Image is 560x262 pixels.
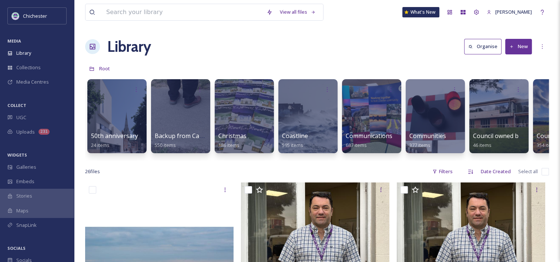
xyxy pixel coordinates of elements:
span: Embeds [16,178,34,185]
span: Media Centres [16,78,49,85]
span: Collections [16,64,41,71]
span: UGC [16,114,26,121]
a: [PERSON_NAME] [483,5,536,19]
span: 24 items [91,142,110,148]
span: Backup from Camera [155,132,214,140]
a: Root [99,64,110,73]
span: WIDGETS [7,152,27,158]
span: 26 file s [85,168,100,175]
span: 46 items [473,142,492,148]
span: Galleries [16,164,36,171]
span: Council owned buildings [473,132,540,140]
span: COLLECT [7,103,26,108]
span: Maps [16,207,28,214]
a: What's New [402,7,439,17]
a: Coastline595 items [282,132,308,148]
span: 50th anniversary [91,132,138,140]
a: Communications687 items [346,132,392,148]
a: Christmas186 items [218,132,247,148]
img: Logo_of_Chichester_District_Council.png [12,12,19,20]
div: 231 [38,129,50,135]
span: Root [99,65,110,72]
a: View all files [276,5,319,19]
span: Christmas [218,132,247,140]
span: Chichester [23,13,47,19]
span: [PERSON_NAME] [495,9,532,15]
div: Filters [429,164,456,179]
span: Select all [518,168,538,175]
span: 550 items [155,142,176,148]
input: Search your library [103,4,263,20]
span: 377 items [409,142,430,148]
span: MEDIA [7,38,21,44]
span: Coastline [282,132,308,140]
div: Date Created [477,164,514,179]
span: Communications [346,132,392,140]
span: SOCIALS [7,245,26,251]
span: Uploads [16,128,35,135]
button: New [505,39,532,54]
span: Stories [16,192,32,199]
a: Council owned buildings46 items [473,132,540,148]
span: SnapLink [16,222,37,229]
span: 186 items [218,142,239,148]
a: Backup from Camera550 items [155,132,214,148]
span: 595 items [282,142,303,148]
a: Library [107,36,151,58]
span: Communities [409,132,446,140]
a: Communities377 items [409,132,446,148]
span: 687 items [346,142,367,148]
span: 354 items [537,142,558,148]
button: Organise [464,39,502,54]
span: Library [16,50,31,57]
a: 50th anniversary24 items [91,132,138,148]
